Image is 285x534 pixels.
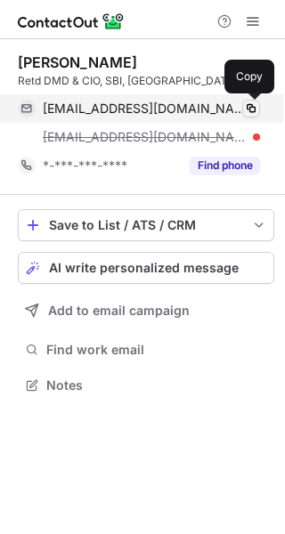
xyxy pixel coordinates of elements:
[18,295,274,327] button: Add to email campaign
[48,303,190,318] span: Add to email campaign
[43,129,247,145] span: [EMAIL_ADDRESS][DOMAIN_NAME]
[18,373,274,398] button: Notes
[46,377,267,393] span: Notes
[49,218,243,232] div: Save to List / ATS / CRM
[18,209,274,241] button: save-profile-one-click
[18,252,274,284] button: AI write personalized message
[18,73,274,89] div: Retd DMD & CIO, SBI, [GEOGRAPHIC_DATA]
[46,342,267,358] span: Find work email
[18,11,125,32] img: ContactOut v5.3.10
[49,261,239,275] span: AI write personalized message
[43,101,247,117] span: [EMAIL_ADDRESS][DOMAIN_NAME]
[18,53,137,71] div: [PERSON_NAME]
[190,157,260,174] button: Reveal Button
[18,337,274,362] button: Find work email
